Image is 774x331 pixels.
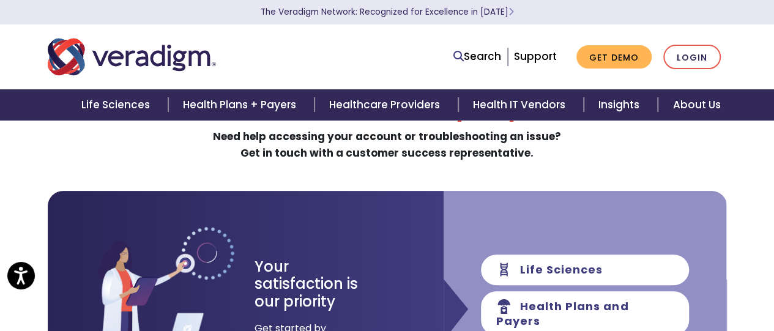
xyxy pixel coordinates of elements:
span: Learn More [508,6,514,18]
a: Health Plans + Payers [168,89,314,121]
strong: Need help accessing your account or troubleshooting an issue? Get in touch with a customer succes... [213,129,561,160]
a: The Veradigm Network: Recognized for Excellence in [DATE]Learn More [261,6,514,18]
a: Login [663,45,721,70]
a: Get Demo [576,45,652,69]
a: Healthcare Providers [314,89,458,121]
img: Veradigm logo [48,37,216,77]
h2: How Can We Assist You [DATE]? [48,103,727,124]
h3: Your satisfaction is our priority [255,258,380,311]
a: Health IT Vendors [458,89,584,121]
a: About Us [658,89,735,121]
a: Support [514,49,557,64]
a: Search [453,48,501,65]
a: Life Sciences [67,89,168,121]
a: Insights [584,89,658,121]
